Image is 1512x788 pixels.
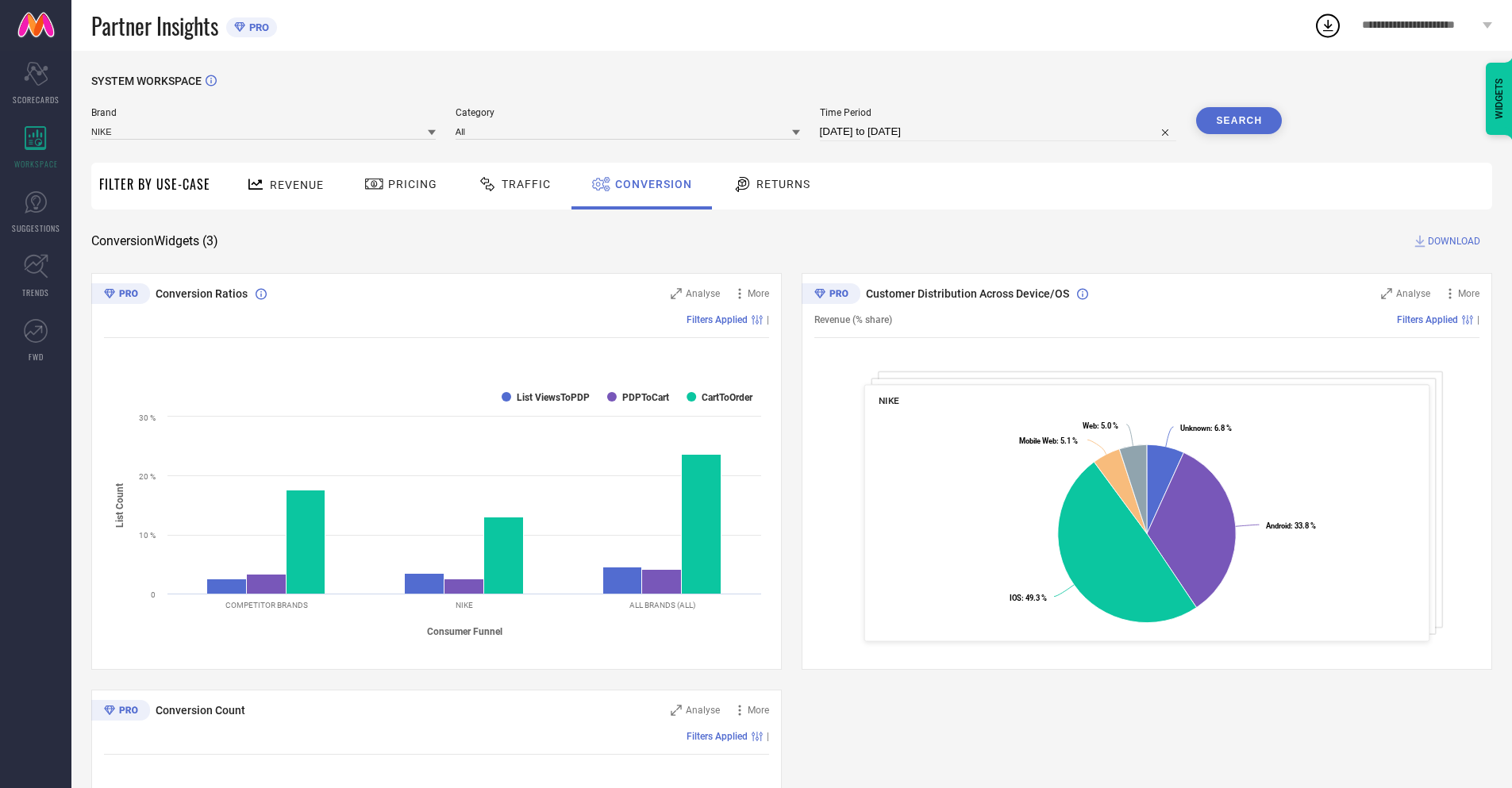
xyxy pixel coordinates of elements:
span: Filters Applied [687,314,748,325]
span: Conversion Ratios [156,287,248,300]
span: Conversion Widgets ( 3 ) [91,233,218,249]
tspan: Unknown [1180,424,1210,432]
span: WORKSPACE [14,158,58,170]
span: Revenue [270,179,324,191]
span: Analyse [686,288,720,299]
span: FWD [29,351,44,363]
tspan: Mobile Web [1019,436,1056,445]
span: Returns [756,178,810,190]
text: 10 % [139,531,156,540]
div: Premium [802,283,860,307]
text: NIKE [456,601,473,609]
text: 20 % [139,472,156,481]
span: SYSTEM WORKSPACE [91,75,202,87]
span: Filters Applied [1397,314,1458,325]
tspan: Consumer Funnel [427,626,502,637]
text: : 49.3 % [1010,594,1047,602]
text: PDPToCart [622,392,669,403]
span: DOWNLOAD [1428,233,1480,249]
span: Category [456,107,800,118]
span: | [767,314,769,325]
span: Time Period [820,107,1177,118]
text: CartToOrder [702,392,753,403]
div: Open download list [1314,11,1342,40]
text: 0 [151,590,156,599]
text: : 33.8 % [1266,521,1316,530]
tspan: Android [1266,521,1291,530]
div: Premium [91,283,150,307]
span: More [748,705,769,716]
span: Conversion Count [156,704,245,717]
text: : 6.8 % [1180,424,1232,432]
span: TRENDS [22,286,49,298]
span: More [1458,288,1479,299]
span: | [767,731,769,742]
tspan: Web [1083,421,1097,430]
span: Brand [91,107,436,118]
span: Revenue (% share) [814,314,892,325]
span: SCORECARDS [13,94,60,106]
svg: Zoom [671,288,682,299]
svg: Zoom [671,705,682,716]
span: Conversion [615,178,692,190]
text: ALL BRANDS (ALL) [629,601,695,609]
span: Analyse [686,705,720,716]
button: Search [1196,107,1282,134]
span: Pricing [388,178,437,190]
span: Traffic [502,178,551,190]
span: PRO [245,21,269,33]
text: : 5.1 % [1019,436,1078,445]
svg: Zoom [1381,288,1392,299]
span: NIKE [879,395,899,406]
span: Customer Distribution Across Device/OS [866,287,1069,300]
tspan: List Count [114,482,125,527]
div: Premium [91,700,150,724]
span: Filters Applied [687,731,748,742]
span: | [1477,314,1479,325]
text: COMPETITOR BRANDS [225,601,308,609]
span: Analyse [1396,288,1430,299]
text: : 5.0 % [1083,421,1118,430]
text: List ViewsToPDP [517,392,590,403]
span: SUGGESTIONS [12,222,60,234]
span: Filter By Use-Case [99,175,210,194]
span: Partner Insights [91,10,218,42]
input: Select time period [820,122,1177,141]
tspan: IOS [1010,594,1021,602]
span: More [748,288,769,299]
text: 30 % [139,413,156,422]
